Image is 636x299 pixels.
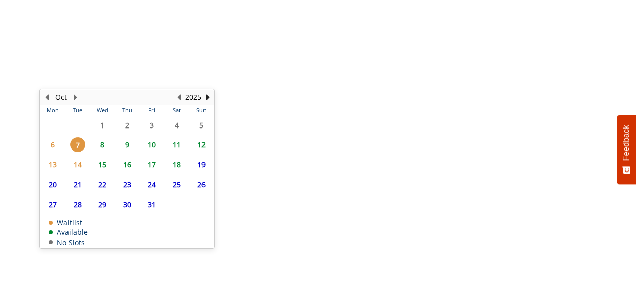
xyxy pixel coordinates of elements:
td: Select day9 [115,135,139,155]
td: Select day17 [140,155,164,175]
span: 7 [70,137,85,152]
td: Select day18 [164,155,189,175]
th: Tue [65,105,89,115]
th: Sun [189,105,214,115]
td: Select day27 [40,195,65,215]
span: 20 [45,177,60,192]
button: Next Month [71,92,79,103]
th: Sat [164,105,189,115]
td: Select day20 [40,175,65,195]
button: Previous Year [175,92,183,103]
td: Select day14 [65,155,89,175]
span: 28 [70,197,85,212]
td: Select day23 [115,175,139,195]
span: 17 [144,157,160,172]
span: 9 [120,137,135,152]
th: Fri [140,105,164,115]
td: Select day6 [40,135,65,155]
td: Select day31 [140,195,164,215]
td: Select day8 [90,135,115,155]
td: Select day11 [164,135,189,155]
span: 18 [169,157,185,172]
span: 11 [169,137,185,152]
td: Select day19 [189,155,214,175]
td: Select day7 [65,135,89,155]
span: 12 [194,137,209,152]
span: 24 [144,177,160,192]
td: Select day28 [65,195,89,215]
span: 10 [144,137,160,152]
span: 29 [95,197,110,212]
span: 16 [120,157,135,172]
span: 25 [169,177,185,192]
th: Mon [40,105,65,115]
td: Select day29 [90,195,115,215]
span: 26 [194,177,209,192]
td: Select day21 [65,175,89,195]
button: 2025 [185,92,201,103]
span: 27 [45,197,60,212]
span: 19 [194,157,209,172]
span: 6 [45,137,60,152]
td: Select day25 [164,175,189,195]
span: 23 [120,177,135,192]
span: Feedback [622,125,631,161]
td: Select day15 [90,155,115,175]
span: 22 [95,177,110,192]
span: 21 [70,177,85,192]
td: Waitlist [49,219,88,226]
button: Next Year [203,92,212,103]
span: 30 [120,197,135,212]
span: 31 [144,197,160,212]
span: 14 [70,157,85,172]
th: Wed [90,105,115,115]
td: Select day26 [189,175,214,195]
th: Thu [115,105,139,115]
span: 8 [95,137,110,152]
td: Select day24 [140,175,164,195]
td: Select day16 [115,155,139,175]
td: No Slots [49,239,88,246]
button: Oct [55,92,67,103]
td: Select day30 [115,195,139,215]
td: Select day22 [90,175,115,195]
td: Available [49,228,88,236]
button: Previous Month [42,92,51,103]
td: Select day12 [189,135,214,155]
td: Select day13 [40,155,65,175]
span: 15 [95,157,110,172]
td: Select day10 [140,135,164,155]
span: 13 [45,157,60,172]
button: Feedback - Show survey [617,115,636,184]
